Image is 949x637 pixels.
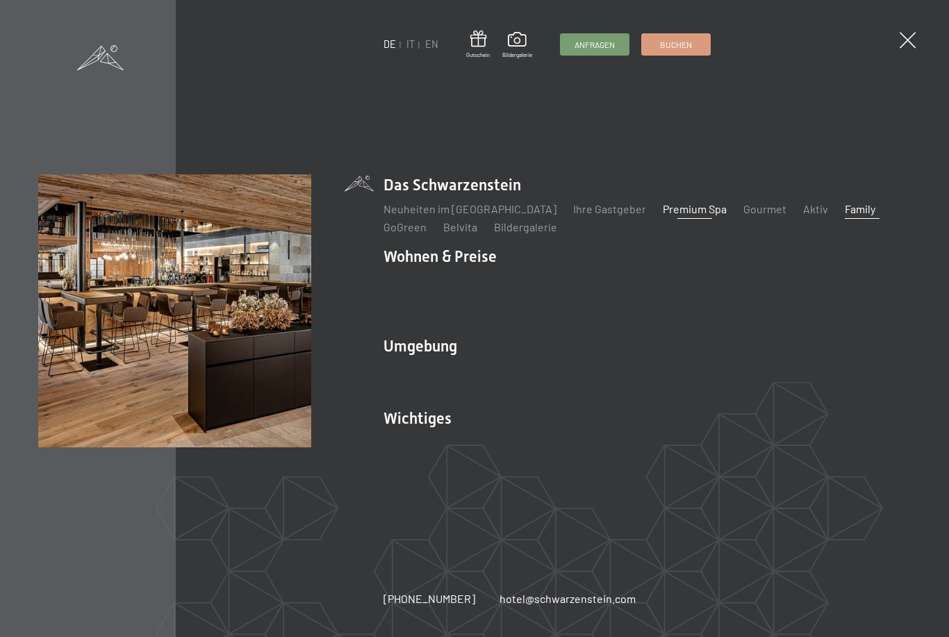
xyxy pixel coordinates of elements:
[500,591,636,606] a: hotel@schwarzenstein.com
[845,202,875,215] a: Family
[383,592,475,605] span: [PHONE_NUMBER]
[425,38,438,50] a: EN
[383,591,475,606] a: [PHONE_NUMBER]
[383,38,396,50] a: DE
[573,202,646,215] a: Ihre Gastgeber
[502,51,532,59] span: Bildergalerie
[743,202,786,215] a: Gourmet
[575,39,615,51] span: Anfragen
[642,34,710,55] a: Buchen
[663,202,727,215] a: Premium Spa
[561,34,629,55] a: Anfragen
[406,38,415,50] a: IT
[494,220,557,233] a: Bildergalerie
[383,220,427,233] a: GoGreen
[443,220,477,233] a: Belvita
[383,202,556,215] a: Neuheiten im [GEOGRAPHIC_DATA]
[466,31,490,59] a: Gutschein
[803,202,828,215] a: Aktiv
[660,39,692,51] span: Buchen
[466,51,490,59] span: Gutschein
[502,32,532,58] a: Bildergalerie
